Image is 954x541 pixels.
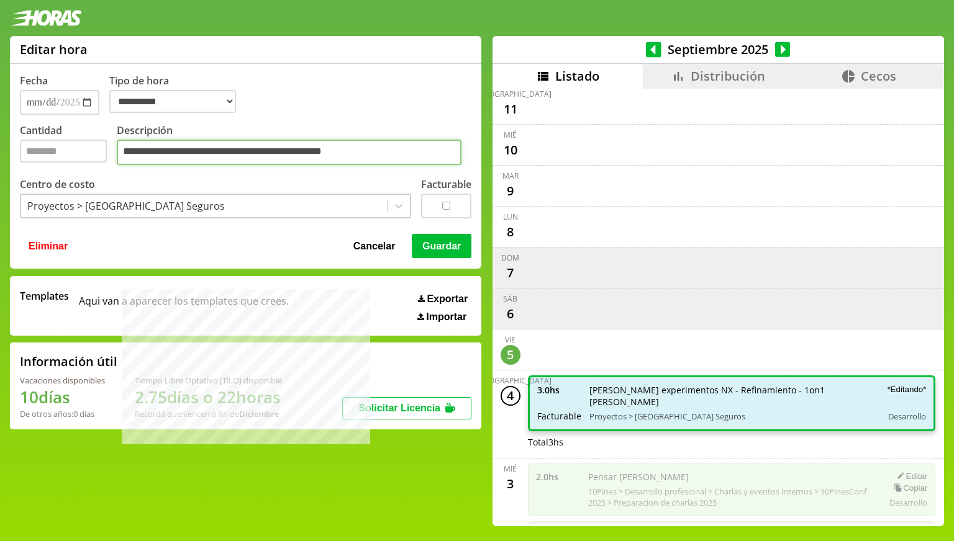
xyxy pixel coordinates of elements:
label: Fecha [20,74,48,87]
div: mié [504,130,517,140]
div: 3 [501,474,520,494]
div: lun [503,212,518,222]
img: logotipo [10,10,82,26]
div: Total 3 hs [528,436,936,448]
textarea: Descripción [117,140,461,166]
div: mié [504,463,517,474]
span: Distribución [691,68,765,84]
label: Centro de costo [20,177,95,191]
span: Exportar [427,293,468,305]
label: Descripción [117,123,471,169]
div: 8 [501,222,520,242]
div: Proyectos > [GEOGRAPHIC_DATA] Seguros [27,199,225,213]
button: Eliminar [25,234,71,257]
div: 4 [501,386,520,406]
div: vie [505,334,516,345]
span: Templates [20,289,69,303]
label: Cantidad [20,123,117,169]
button: Guardar [412,234,471,257]
label: Tipo de hora [109,74,246,115]
div: dom [501,253,519,263]
b: Diciembre [239,408,279,419]
div: 11 [501,99,520,119]
span: Septiembre 2025 [661,41,775,58]
div: scrollable content [493,89,944,524]
span: Importar [426,311,466,323]
div: mar [502,171,519,181]
div: 6 [501,304,520,324]
button: Cancelar [350,234,399,257]
div: 7 [501,263,520,283]
span: Solicitar Licencia [358,403,440,413]
input: Cantidad [20,140,107,163]
button: Solicitar Licencia [342,397,471,419]
div: Recordá que vencen a fin de [135,408,282,419]
div: 10 [501,140,520,160]
span: Cecos [861,68,896,84]
h1: Editar hora [20,41,88,58]
label: Facturable [421,177,471,191]
span: Listado [555,68,599,84]
div: 5 [501,345,520,365]
div: Vacaciones disponibles [20,375,105,386]
div: Tiempo Libre Optativo (TiLO) disponible [135,375,282,386]
select: Tipo de hora [109,90,236,113]
h2: Información útil [20,353,117,370]
h1: 10 días [20,386,105,408]
h1: 2.75 días o 22 horas [135,386,282,408]
div: 9 [501,181,520,201]
div: sáb [503,293,517,304]
button: Exportar [414,293,471,305]
div: [DEMOGRAPHIC_DATA] [470,89,552,99]
span: Aqui van a aparecer los templates que crees. [79,289,289,323]
div: [DEMOGRAPHIC_DATA] [470,375,552,386]
div: De otros años: 0 días [20,408,105,419]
